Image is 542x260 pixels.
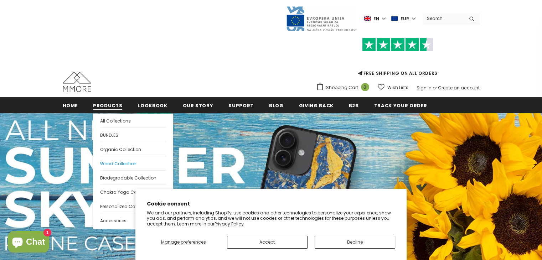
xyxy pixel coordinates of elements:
a: Wish Lists [378,81,408,94]
a: Lookbook [138,97,167,113]
a: support [228,97,254,113]
a: Organic Collection [100,142,166,156]
a: Privacy Policy [215,221,244,227]
span: Biodegradable Collection [100,175,156,181]
span: BUNDLES [100,132,118,138]
span: Wood Collection [100,161,136,167]
a: Products [93,97,122,113]
span: Manage preferences [161,239,206,245]
iframe: Customer reviews powered by Trustpilot [316,51,480,70]
a: Biodegradable Collection [100,170,166,184]
span: Blog [269,102,284,109]
span: support [228,102,254,109]
span: Our Story [183,102,213,109]
span: All Collections [100,118,131,124]
a: Home [63,97,78,113]
a: Shopping Cart 0 [316,82,373,93]
button: Manage preferences [147,236,220,249]
img: Trust Pilot Stars [362,38,433,52]
a: BUNDLES [100,128,166,142]
span: or [433,85,437,91]
a: Personalized Collection [100,199,166,213]
a: Accessories [100,213,166,227]
span: en [373,15,379,22]
button: Decline [315,236,395,249]
span: B2B [349,102,359,109]
a: Wood Collection [100,156,166,170]
span: EUR [401,15,409,22]
a: Giving back [299,97,334,113]
span: Giving back [299,102,334,109]
span: Personalized Collection [100,203,151,209]
img: Javni Razpis [286,6,357,32]
span: FREE SHIPPING ON ALL ORDERS [316,41,480,76]
span: Track your order [374,102,427,109]
a: Track your order [374,97,427,113]
span: Shopping Cart [326,84,358,91]
a: Our Story [183,97,213,113]
a: Chakra Yoga Collection [100,184,166,199]
a: Blog [269,97,284,113]
span: Lookbook [138,102,167,109]
button: Accept [227,236,308,249]
span: Chakra Yoga Collection [100,189,153,195]
img: i-lang-1.png [364,16,371,22]
a: Create an account [438,85,480,91]
p: We and our partners, including Shopify, use cookies and other technologies to personalize your ex... [147,210,395,227]
h2: Cookie consent [147,200,395,208]
span: Home [63,102,78,109]
a: B2B [349,97,359,113]
span: 0 [361,83,369,91]
span: Organic Collection [100,146,141,152]
span: Products [93,102,122,109]
span: Accessories [100,218,127,224]
input: Search Site [423,13,464,24]
a: Sign In [417,85,432,91]
img: MMORE Cases [63,72,91,92]
a: All Collections [100,114,166,128]
span: Wish Lists [387,84,408,91]
inbox-online-store-chat: Shopify online store chat [6,231,51,254]
a: Javni Razpis [286,15,357,21]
